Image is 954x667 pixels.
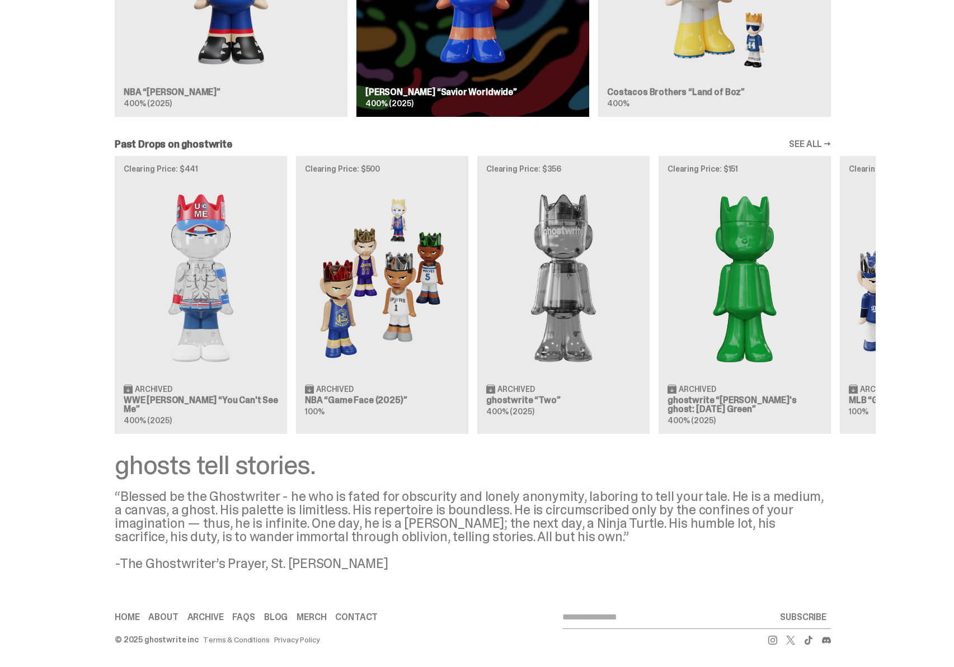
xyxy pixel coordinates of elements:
[365,88,580,97] h3: [PERSON_NAME] “Savior Worldwide”
[232,613,255,622] a: FAQs
[305,396,459,405] h3: NBA “Game Face (2025)”
[124,415,171,425] span: 400% (2025)
[659,156,831,433] a: Clearing Price: $151 Schrödinger's ghost: Sunday Green Archived
[135,385,172,393] span: Archived
[365,98,413,108] span: 400% (2025)
[148,613,178,622] a: About
[679,385,716,393] span: Archived
[477,156,650,433] a: Clearing Price: $356 Two Archived
[776,606,831,628] button: SUBSCRIBE
[668,182,822,375] img: Schrödinger's ghost: Sunday Green
[115,490,831,570] div: “Blessed be the Ghostwriter - he who is fated for obscurity and lonely anonymity, laboring to tel...
[305,406,324,417] span: 100%
[335,613,378,622] a: Contact
[316,385,354,393] span: Archived
[486,396,641,405] h3: ghostwrite “Two”
[115,139,232,149] h2: Past Drops on ghostwrite
[124,165,278,173] p: Clearing Price: $441
[187,613,224,622] a: Archive
[497,385,535,393] span: Archived
[305,165,459,173] p: Clearing Price: $500
[203,636,269,644] a: Terms & Conditions
[789,140,831,149] a: SEE ALL →
[264,613,288,622] a: Blog
[115,613,139,622] a: Home
[124,98,171,108] span: 400% (2025)
[668,415,715,425] span: 400% (2025)
[607,98,629,108] span: 400%
[607,88,822,97] h3: Costacos Brothers “Land of Boz”
[305,182,459,375] img: Game Face (2025)
[115,156,287,433] a: Clearing Price: $441 You Can't See Me Archived
[296,156,468,433] a: Clearing Price: $500 Game Face (2025) Archived
[124,182,278,375] img: You Can't See Me
[115,452,831,479] div: ghosts tell stories.
[849,406,868,417] span: 100%
[124,88,339,97] h3: NBA “[PERSON_NAME]”
[124,396,278,414] h3: WWE [PERSON_NAME] “You Can't See Me”
[486,406,534,417] span: 400% (2025)
[668,396,822,414] h3: ghostwrite “[PERSON_NAME]'s ghost: [DATE] Green”
[115,636,199,644] div: © 2025 ghostwrite inc
[486,182,641,375] img: Two
[297,613,326,622] a: Merch
[274,636,320,644] a: Privacy Policy
[668,165,822,173] p: Clearing Price: $151
[486,165,641,173] p: Clearing Price: $356
[860,385,897,393] span: Archived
